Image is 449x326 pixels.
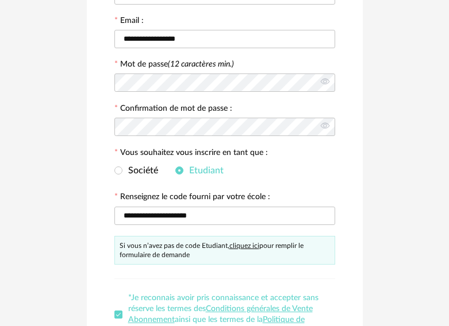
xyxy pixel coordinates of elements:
[114,236,335,265] div: Si vous n’avez pas de code Etudiant, pour remplir le formulaire de demande
[114,193,270,203] label: Renseignez le code fourni par votre école :
[114,104,232,115] label: Confirmation de mot de passe :
[168,60,234,68] i: (12 caractères min.)
[114,17,144,27] label: Email :
[128,305,313,324] a: Conditions générales de Vente Abonnement
[183,166,224,175] span: Etudiant
[120,60,234,68] label: Mot de passe
[122,166,158,175] span: Société
[229,242,259,249] a: cliquez ici
[114,149,268,159] label: Vous souhaitez vous inscrire en tant que :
